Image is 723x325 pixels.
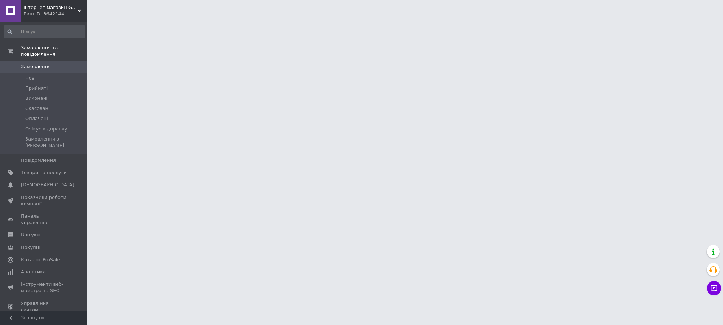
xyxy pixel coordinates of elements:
span: Каталог ProSale [21,257,60,263]
span: Очікує відправку [25,126,67,132]
span: Інтернет магазин Goverla Store [23,4,77,11]
span: Оплачені [25,115,48,122]
span: Покупці [21,244,40,251]
input: Пошук [4,25,85,38]
span: Нові [25,75,36,81]
span: Управління сайтом [21,300,67,313]
span: Повідомлення [21,157,56,164]
span: Скасовані [25,105,50,112]
span: Панель управління [21,213,67,226]
span: Товари та послуги [21,169,67,176]
span: Замовлення [21,63,51,70]
span: Виконані [25,95,48,102]
span: Показники роботи компанії [21,194,67,207]
div: Ваш ID: 3642144 [23,11,87,17]
span: Замовлення з [PERSON_NAME] [25,136,84,149]
span: Аналітика [21,269,46,275]
span: Інструменти веб-майстра та SEO [21,281,67,294]
button: Чат з покупцем [707,281,721,295]
span: Прийняті [25,85,48,92]
span: Замовлення та повідомлення [21,45,87,58]
span: Відгуки [21,232,40,238]
span: [DEMOGRAPHIC_DATA] [21,182,74,188]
